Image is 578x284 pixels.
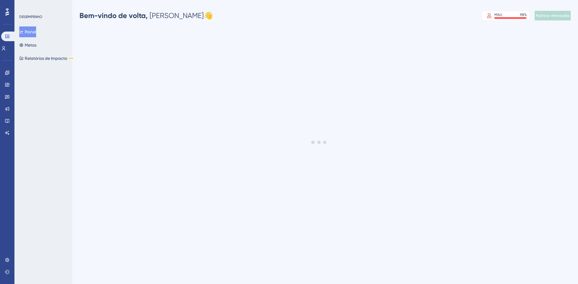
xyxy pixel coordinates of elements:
font: DESEMPENHO [19,15,42,19]
button: Publicar alterações [535,11,571,20]
font: 👋 [204,11,213,20]
font: MAU [494,13,502,17]
font: Relatórios de Impacto [25,56,67,61]
button: Relatórios de ImpactoBETA [19,53,74,64]
font: Painel [25,29,36,34]
font: Metas [25,43,36,47]
font: [PERSON_NAME] [150,11,204,20]
button: Metas [19,40,36,50]
font: % [524,13,527,17]
font: Publicar alterações [536,14,570,18]
button: Painel [19,26,36,37]
font: Bem-vindo de volta, [79,11,148,20]
font: 98 [520,13,524,17]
